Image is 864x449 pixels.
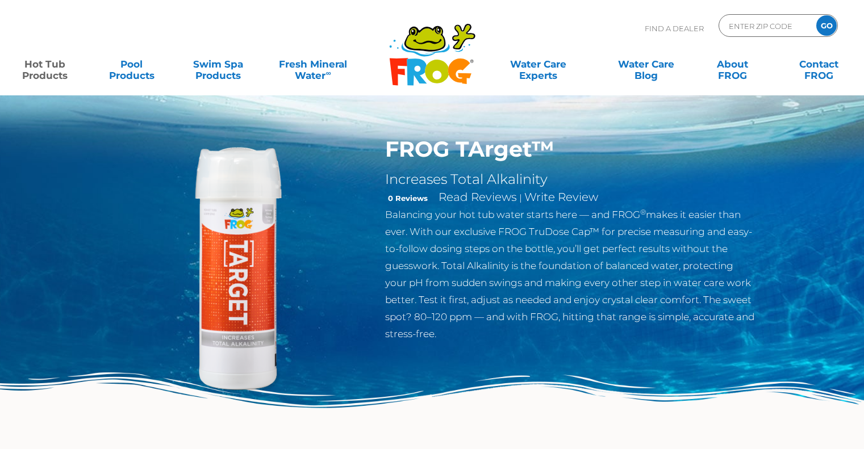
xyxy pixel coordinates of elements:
a: Fresh MineralWater∞ [271,53,355,75]
a: Water CareBlog [612,53,679,75]
a: Hot TubProducts [11,53,78,75]
sup: ∞ [325,69,331,77]
h2: Increases Total Alkalinity [385,171,756,188]
input: GO [816,15,837,36]
p: Find A Dealer [645,14,704,43]
sup: ® [640,208,646,216]
a: Write Review [524,190,598,204]
a: PoolProducts [98,53,165,75]
a: ContactFROG [786,53,853,75]
a: Read Reviews [439,190,517,204]
span: | [519,192,522,203]
h1: FROG TArget™ [385,136,756,162]
a: Water CareExperts [483,53,593,75]
a: Swim SpaProducts [185,53,252,75]
a: AboutFROG [699,53,766,75]
input: Zip Code Form [728,18,804,34]
p: Balancing your hot tub water starts here — and FROG makes it easier than ever. With our exclusive... [385,206,756,342]
strong: 0 Reviews [388,194,428,203]
img: TArget-Hot-Tub-Swim-Spa-Support-Chemicals-500x500-1.png [108,136,369,396]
